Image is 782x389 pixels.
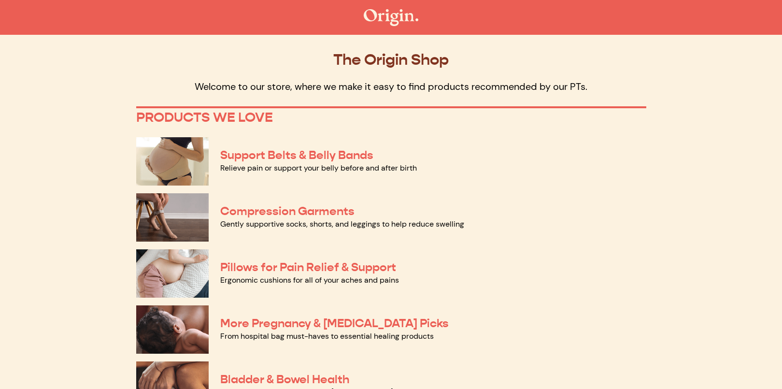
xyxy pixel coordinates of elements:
a: From hospital bag must-haves to essential healing products [220,331,434,341]
img: Support Belts & Belly Bands [136,137,209,186]
p: The Origin Shop [136,50,646,69]
img: Pillows for Pain Relief & Support [136,249,209,298]
img: The Origin Shop [364,9,418,26]
p: PRODUCTS WE LOVE [136,109,646,126]
a: More Pregnancy & [MEDICAL_DATA] Picks [220,316,449,331]
a: Pillows for Pain Relief & Support [220,260,396,274]
a: Gently supportive socks, shorts, and leggings to help reduce swelling [220,219,464,229]
a: Ergonomic cushions for all of your aches and pains [220,275,399,285]
a: Bladder & Bowel Health [220,372,349,387]
img: Compression Garments [136,193,209,242]
a: Compression Garments [220,204,355,218]
a: Support Belts & Belly Bands [220,148,373,162]
a: Relieve pain or support your belly before and after birth [220,163,417,173]
p: Welcome to our store, where we make it easy to find products recommended by our PTs. [136,80,646,93]
img: More Pregnancy & Postpartum Picks [136,305,209,354]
